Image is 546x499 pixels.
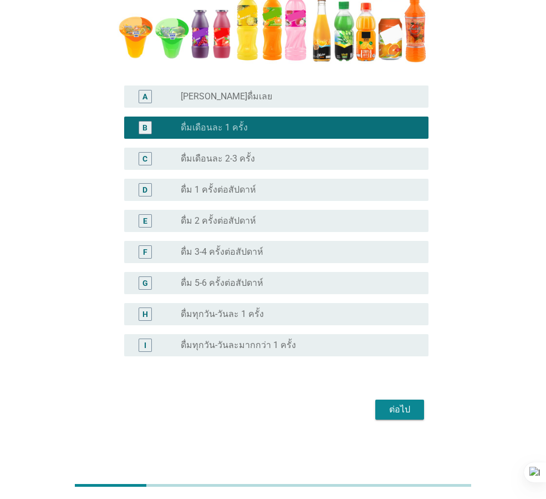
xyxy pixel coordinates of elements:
label: ดื่มเดือนละ 2-3 ครั้ง [181,153,255,164]
label: ดื่มทุกวัน-วันละ 1 ครั้ง [181,309,264,320]
div: A [142,90,147,102]
div: ต่อไป [384,403,415,416]
div: G [142,277,148,289]
label: [PERSON_NAME]ดื่มเลย [181,91,272,102]
label: ดื่มเดือนละ 1 ครั้ง [181,122,248,133]
label: ดื่มทุกวัน-วันละมากกว่า 1 ครั้ง [181,340,296,351]
label: ดื่ม 1 ครั้งต่อสัปดาห์ [181,184,256,195]
div: D [142,184,147,195]
div: E [143,215,147,226]
label: ดื่ม 3-4 ครั้งต่อสัปดาห์ [181,246,263,258]
button: ต่อไป [375,400,424,420]
div: F [143,246,147,258]
div: I [144,339,146,351]
div: B [142,122,147,133]
label: ดื่ม 5-6 ครั้งต่อสัปดาห์ [181,278,263,289]
label: ดื่ม 2 ครั้งต่อสัปดาห์ [181,215,256,226]
div: H [142,308,148,320]
div: C [142,153,147,164]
